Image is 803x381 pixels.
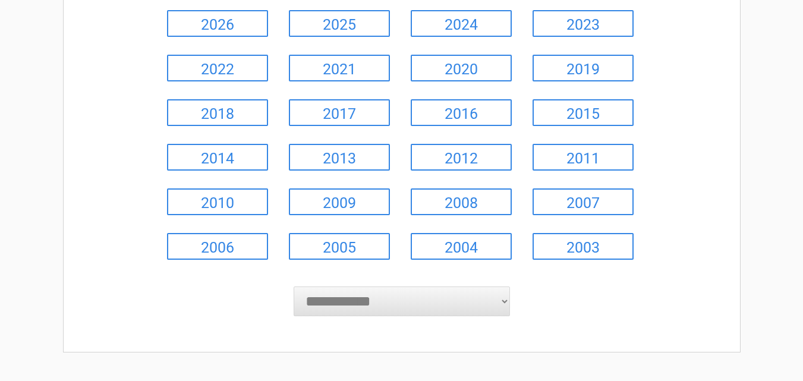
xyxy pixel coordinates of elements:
[533,10,634,37] a: 2023
[167,233,268,260] a: 2006
[411,188,512,215] a: 2008
[533,144,634,171] a: 2011
[289,188,390,215] a: 2009
[289,144,390,171] a: 2013
[289,55,390,81] a: 2021
[289,99,390,126] a: 2017
[533,188,634,215] a: 2007
[167,55,268,81] a: 2022
[533,99,634,126] a: 2015
[411,55,512,81] a: 2020
[533,233,634,260] a: 2003
[289,10,390,37] a: 2025
[167,188,268,215] a: 2010
[411,99,512,126] a: 2016
[167,10,268,37] a: 2026
[167,99,268,126] a: 2018
[533,55,634,81] a: 2019
[289,233,390,260] a: 2005
[411,233,512,260] a: 2004
[411,144,512,171] a: 2012
[411,10,512,37] a: 2024
[167,144,268,171] a: 2014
